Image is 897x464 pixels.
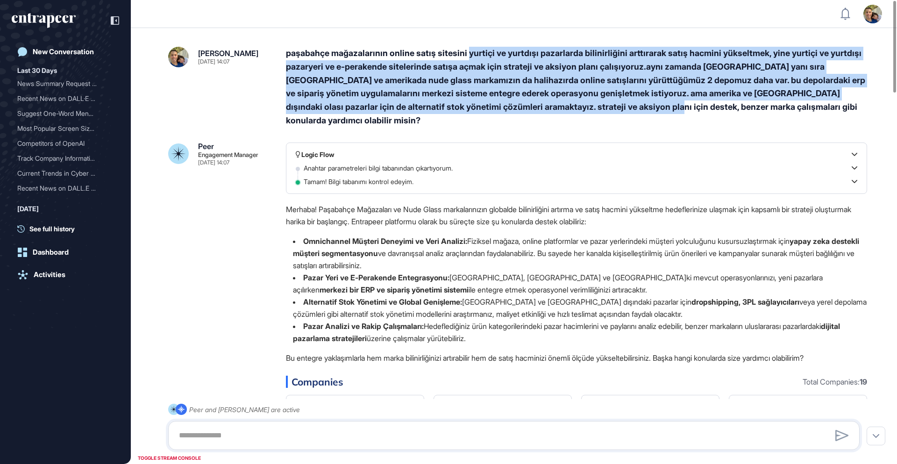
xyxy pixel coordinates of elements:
div: Track Company Information for Gartner [17,151,114,166]
img: user-avatar [863,5,882,23]
div: News Summary Request for ... [17,76,106,91]
a: See full history [17,224,119,234]
div: Logic Flow [296,150,335,159]
div: entrapeer-logo [12,13,76,28]
div: Most Popular Screen Sizes in 2025 [17,121,114,136]
div: Current Trends in Cyber Security Analysis [17,166,114,181]
strong: Pazar Yeri ve E-Perakende Entegrasyonu: [303,273,449,282]
li: Hedeflediğiniz ürün kategorilerindeki pazar hacimlerini ve paylarını analiz edebilir, benzer mark... [286,320,867,344]
div: [DATE] 14:07 [198,160,229,165]
p: Tamam! Bilgi tabanımı kontrol edeyim. [304,177,423,186]
div: Competitors of OpenAI [17,215,114,230]
div: Activities [34,271,65,279]
div: Total Companies: [803,378,867,385]
div: Current Trends in Cyber S... [17,166,106,181]
div: Competitors of OpenAI [17,215,106,230]
a: Activities [12,265,119,284]
li: Fiziksel mağaza, online platformlar ve pazar yerlerindeki müşteri yolculuğunu kusursuzlaştırmak i... [286,235,867,271]
div: Recent News on DALL·E fro... [17,91,106,106]
div: Peer [198,143,214,150]
div: Companies [286,376,867,388]
div: Suggest One-Word Menu Nam... [17,106,106,121]
a: New Conversation [12,43,119,61]
div: [DATE] [17,203,39,214]
strong: Alternatif Stok Yönetimi ve Global Genişleme: [303,297,462,307]
div: Peer and [PERSON_NAME] are active [189,404,300,415]
strong: Pazar Analizi ve Rakip Çalışmaları: [303,321,424,331]
div: New Conversation [33,48,94,56]
div: Suggest One-Word Menu Names for Execu-Flow Page [17,106,114,121]
li: [GEOGRAPHIC_DATA] ve [GEOGRAPHIC_DATA] dışındaki pazarlar için veya yerel depolama çözümleri gibi... [286,296,867,320]
strong: merkezi bir ERP ve sipariş yönetimi sistemi [320,285,469,294]
strong: Omnichannel Müşteri Deneyimi ve Veri Analizi: [303,236,467,246]
b: 19 [860,377,867,386]
div: [DATE] 14:07 [198,59,229,64]
div: Recent News on DALL.E from the Past Two Months [17,181,114,196]
div: [PERSON_NAME] [198,50,258,57]
div: Engagement Manager [198,152,258,158]
strong: yapay zeka destekli müşteri segmentasyonu [293,236,859,258]
div: Track Company Information... [17,151,106,166]
div: Last 30 Days [17,65,57,76]
p: Anahtar parametreleri bilgi tabanından çıkartıyorum. [304,164,462,173]
p: Merhaba! Paşabahçe Mağazaları ve Nude Glass markalarınızın globalde bilinirliğini artırma ve satı... [286,203,867,228]
strong: dropshipping, 3PL sağlayıcıları [691,297,799,307]
div: Dashboard [33,248,69,257]
div: News Summary Request for Last Month [17,76,114,91]
a: Dashboard [12,243,119,262]
div: TOGGLE STREAM CONSOLE [135,452,203,464]
div: Recent News on DALL.E fro... [17,181,106,196]
img: 6814c6b634e6c13921c780ad.png [168,47,189,67]
div: Competitors of OpenAI [17,136,106,151]
span: See full history [29,224,75,234]
p: Bu entegre yaklaşımlarla hem marka bilinirliğinizi artırabilir hem de satış hacminizi önemli ölçü... [286,352,867,364]
div: Recent News on DALL·E from the Past Two Months [17,91,114,106]
div: Most Popular Screen Sizes... [17,121,106,136]
li: [GEOGRAPHIC_DATA], [GEOGRAPHIC_DATA] ve [GEOGRAPHIC_DATA]ki mevcut operasyonlarınızı, yeni pazarl... [286,271,867,296]
div: paşabahçe mağazalarının online satış sitesini yurtiçi ve yurtdışı pazarlarda bilinirliğini arttır... [286,47,867,128]
strong: dijital pazarlama stratejileri [293,321,840,343]
div: Competitors of OpenAI [17,136,114,151]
